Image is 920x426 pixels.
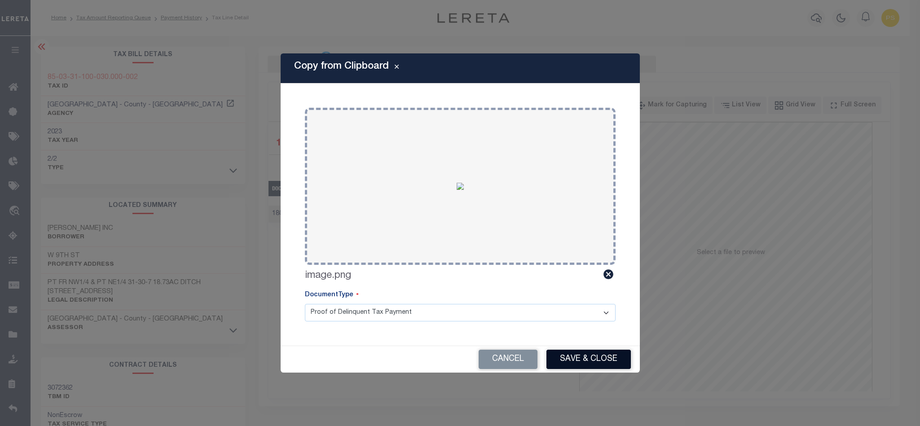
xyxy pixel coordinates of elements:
[294,61,389,72] h5: Copy from Clipboard
[457,183,464,190] img: 8452c838-83a5-4322-91a2-f4ba406be62c
[546,350,631,369] button: Save & Close
[479,350,537,369] button: Cancel
[305,268,351,283] label: image.png
[389,63,405,74] button: Close
[305,290,359,300] label: DocumentType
